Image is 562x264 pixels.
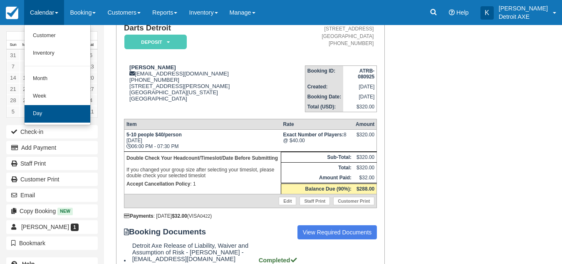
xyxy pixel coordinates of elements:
a: 15 [20,72,32,83]
a: Customer [25,27,90,45]
i: Help [449,10,455,15]
strong: Payments [124,213,153,219]
a: 22 [20,83,32,95]
a: 14 [7,72,20,83]
button: Bookmark [6,236,98,250]
th: Created: [305,82,343,92]
td: [DATE] [343,92,377,102]
a: Week [25,88,90,105]
th: Rate [281,119,354,130]
strong: Booking Documents [124,227,214,236]
small: 0422 [200,214,210,219]
a: Deposit [124,34,184,50]
a: 28 [7,95,20,106]
a: 29 [20,95,32,106]
strong: [PERSON_NAME] [129,64,176,70]
strong: Exact Number of Players [283,132,344,138]
div: : [DATE] (VISA ) [124,213,377,219]
strong: Completed [259,257,298,264]
button: Email [6,189,98,202]
a: Inventory [25,45,90,62]
p: If you changed your group size after selecting your timeslot, please double check your selected t... [126,154,279,180]
a: 31 [7,50,20,61]
th: Balance Due (90%): [281,184,354,194]
a: Day [25,105,90,123]
a: Staff Print [300,197,330,205]
div: $320.00 [356,132,374,144]
th: Total (USD): [305,102,343,112]
th: Item [124,119,281,130]
p: : 1 [126,180,279,188]
ul: Calendar [24,25,91,125]
a: 27 [84,83,97,95]
th: Amount [354,119,377,130]
a: Edit [279,197,296,205]
th: Total: [281,163,354,173]
a: Staff Print [6,157,98,170]
span: Help [456,9,469,16]
button: Copy Booking New [6,204,98,218]
a: 4 [84,95,97,106]
span: [PERSON_NAME] [21,224,69,230]
p: [PERSON_NAME] [499,4,548,13]
th: Amount Paid: [281,173,354,184]
th: Booking Date: [305,92,343,102]
strong: $288.00 [357,186,374,192]
td: $320.00 [354,152,377,163]
span: New [57,208,73,215]
a: Customer Print [6,173,98,186]
a: Month [25,70,90,88]
th: Mon [20,40,32,50]
td: 8 @ $40.00 [281,130,354,152]
img: checkfront-main-nav-mini-logo.png [6,7,18,19]
a: 6 [20,106,32,117]
td: [DATE] [343,82,377,92]
td: $320.00 [354,163,377,173]
strong: ATRB-080925 [358,68,374,80]
div: [EMAIL_ADDRESS][DOMAIN_NAME] [PHONE_NUMBER] [STREET_ADDRESS][PERSON_NAME] [GEOGRAPHIC_DATA][US_ST... [124,64,305,112]
b: Double Check Your Headcount/Timeslot/Date Before Submitting [126,155,278,161]
a: 5 [7,106,20,117]
a: [PERSON_NAME] 1 [6,220,98,234]
a: Customer Print [333,197,374,205]
th: Sun [7,40,20,50]
button: Check-in [6,125,98,138]
div: K [480,6,494,20]
a: 8 [20,61,32,72]
td: $320.00 [343,102,377,112]
a: 7 [7,61,20,72]
td: [DATE] 06:00 PM - 07:30 PM [124,130,281,152]
button: Add Payment [6,141,98,154]
strong: Accept Cancellation Policy [126,181,190,187]
a: 21 [7,83,20,95]
th: Sub-Total: [281,152,354,163]
em: Deposit [124,35,187,49]
a: 6 [84,50,97,61]
td: $32.00 [354,173,377,184]
a: 11 [84,106,97,117]
a: 1 [20,50,32,61]
strong: $32.00 [172,213,187,219]
th: Sat [84,40,97,50]
p: Detroit AXE [499,13,548,21]
a: 20 [84,72,97,83]
strong: 5-10 people $40/person [126,132,182,138]
a: View Required Documents [297,225,377,239]
address: Detroit Axe & The Corner [STREET_ADDRESS] [GEOGRAPHIC_DATA] [PHONE_NUMBER] [308,18,374,47]
a: 13 [84,61,97,72]
th: Booking ID: [305,65,343,82]
span: Detroit Axe Release of Liability, Waiver and Assumption of Risk - [PERSON_NAME] - [EMAIL_ADDRESS]... [132,242,257,262]
span: 1 [71,224,79,231]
